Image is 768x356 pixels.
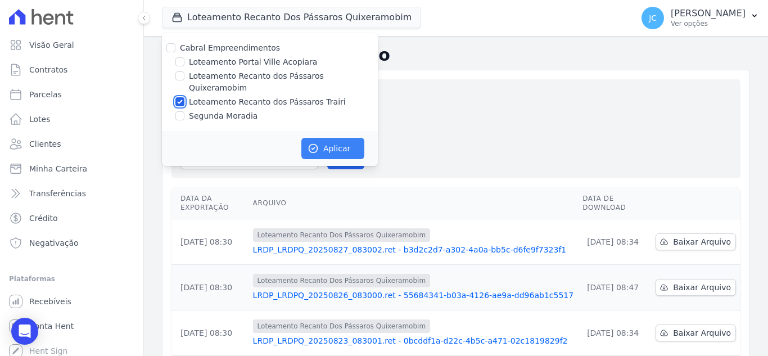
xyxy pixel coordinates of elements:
[29,163,87,174] span: Minha Carteira
[649,14,657,22] span: JC
[29,89,62,100] span: Parcelas
[673,327,731,339] span: Baixar Arquivo
[656,325,736,341] a: Baixar Arquivo
[4,133,139,155] a: Clientes
[29,138,61,150] span: Clientes
[4,83,139,106] a: Parcelas
[189,110,257,122] label: Segunda Moradia
[171,265,249,310] td: [DATE] 08:30
[578,265,651,310] td: [DATE] 08:47
[578,310,651,356] td: [DATE] 08:34
[4,58,139,81] a: Contratos
[249,187,579,219] th: Arquivo
[4,34,139,56] a: Visão Geral
[578,219,651,265] td: [DATE] 08:34
[189,56,317,68] label: Loteamento Portal Ville Acopiara
[253,274,431,287] span: Loteamento Recanto Dos Pássaros Quixeramobim
[673,282,731,293] span: Baixar Arquivo
[4,315,139,337] a: Conta Hent
[189,96,346,108] label: Loteamento Recanto dos Pássaros Trairi
[671,19,746,28] p: Ver opções
[4,182,139,205] a: Transferências
[4,207,139,229] a: Crédito
[29,213,58,224] span: Crédito
[189,70,378,94] label: Loteamento Recanto dos Pássaros Quixeramobim
[253,319,431,333] span: Loteamento Recanto Dos Pássaros Quixeramobim
[4,108,139,130] a: Lotes
[162,45,750,65] h2: Exportações de Retorno
[29,64,67,75] span: Contratos
[253,228,431,242] span: Loteamento Recanto Dos Pássaros Quixeramobim
[29,321,74,332] span: Conta Hent
[253,335,574,346] a: LRDP_LRDPQ_20250823_083001.ret - 0bcddf1a-d22c-4b5c-a471-02c1819829f2
[9,272,134,286] div: Plataformas
[301,138,364,159] button: Aplicar
[656,279,736,296] a: Baixar Arquivo
[253,244,574,255] a: LRDP_LRDPQ_20250827_083002.ret - b3d2c2d7-a302-4a0a-bb5c-d6fe9f7323f1
[673,236,731,247] span: Baixar Arquivo
[4,290,139,313] a: Recebíveis
[253,290,574,301] a: LRDP_LRDPQ_20250826_083000.ret - 55684341-b03a-4126-ae9a-dd96ab1c5517
[180,43,280,52] label: Cabral Empreendimentos
[171,187,249,219] th: Data da Exportação
[671,8,746,19] p: [PERSON_NAME]
[4,157,139,180] a: Minha Carteira
[656,233,736,250] a: Baixar Arquivo
[578,187,651,219] th: Data de Download
[4,232,139,254] a: Negativação
[11,318,38,345] div: Open Intercom Messenger
[633,2,768,34] button: JC [PERSON_NAME] Ver opções
[29,114,51,125] span: Lotes
[29,39,74,51] span: Visão Geral
[171,310,249,356] td: [DATE] 08:30
[29,188,86,199] span: Transferências
[171,219,249,265] td: [DATE] 08:30
[29,237,79,249] span: Negativação
[29,296,71,307] span: Recebíveis
[162,7,421,28] button: Loteamento Recanto Dos Pássaros Quixeramobim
